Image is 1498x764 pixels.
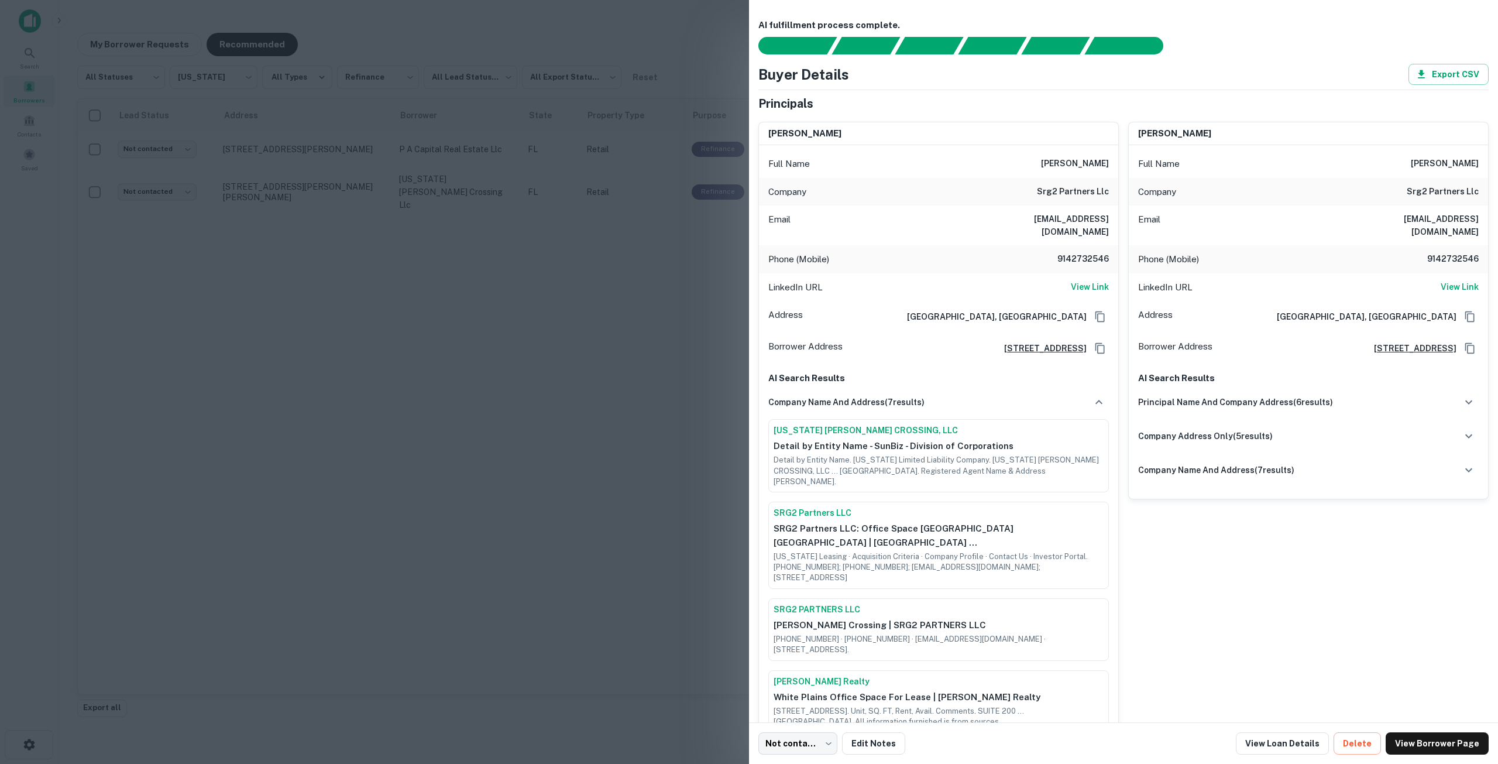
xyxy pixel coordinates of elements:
[1267,310,1456,323] h6: [GEOGRAPHIC_DATA], [GEOGRAPHIC_DATA]
[1138,213,1160,238] p: Email
[895,37,963,54] div: Documents found, AI parsing details...
[1441,280,1479,294] a: View Link
[1338,213,1479,238] h6: [EMAIL_ADDRESS][DOMAIN_NAME]
[774,604,1104,616] a: SRG2 PARTNERS LLC
[774,551,1104,584] p: [US_STATE] Leasing · Acquisition Criteria · Company Profile · Contact Us · Investor Portal. [PHON...
[768,396,925,409] h6: company name and address ( 7 results)
[1365,342,1456,355] a: [STREET_ADDRESS]
[768,280,823,294] p: LinkedIn URL
[1071,280,1109,293] h6: View Link
[774,507,1104,519] a: SRG2 Partners LLC
[768,371,1109,385] p: AI Search Results
[768,308,803,326] p: Address
[758,732,837,755] div: Not contacted
[774,676,1104,688] a: [PERSON_NAME] Realty
[1091,308,1109,326] button: Copy Address
[774,706,1104,727] p: [STREET_ADDRESS]. Unit, SQ. FT, Rent, Avail. Comments. SUITE 200 ... [GEOGRAPHIC_DATA]. All infor...
[1039,252,1109,266] h6: 9142732546
[1411,157,1479,171] h6: [PERSON_NAME]
[1236,732,1329,755] a: View Loan Details
[758,95,813,112] h5: Principals
[1441,280,1479,293] h6: View Link
[1408,252,1479,266] h6: 9142732546
[744,37,832,54] div: Sending borrower request to AI...
[774,424,1104,437] a: [US_STATE] [PERSON_NAME] CROSSING, LLC
[774,439,1104,453] p: Detail by Entity Name - SunBiz - Division of Corporations
[768,252,829,266] p: Phone (Mobile)
[774,455,1104,487] p: Detail by Entity Name. [US_STATE] Limited Liability Company. [US_STATE] [PERSON_NAME] CROSSING, L...
[774,634,1104,655] p: [PHONE_NUMBER] · [PHONE_NUMBER] · [EMAIL_ADDRESS][DOMAIN_NAME] · [STREET_ADDRESS].
[1138,185,1176,199] p: Company
[1138,127,1211,141] h6: [PERSON_NAME]
[1461,308,1479,326] button: Copy Address
[1138,340,1212,357] p: Borrower Address
[1085,37,1177,54] div: AI fulfillment process complete.
[842,732,905,755] button: Edit Notes
[1138,308,1173,326] p: Address
[1021,37,1090,54] div: Principals found, still searching for contact information. This may take time...
[1091,340,1109,357] button: Copy Address
[1334,732,1381,755] button: Delete
[758,64,849,85] h4: Buyer Details
[1386,732,1489,755] a: View Borrower Page
[774,618,1104,632] p: [PERSON_NAME] Crossing | SRG2 PARTNERS LLC
[898,310,1087,323] h6: [GEOGRAPHIC_DATA], [GEOGRAPHIC_DATA]
[768,213,791,238] p: Email
[1138,252,1199,266] p: Phone (Mobile)
[1439,670,1498,727] iframe: Chat Widget
[1138,371,1479,385] p: AI Search Results
[1037,185,1109,199] h6: srg2 partners llc
[1407,185,1479,199] h6: srg2 partners llc
[958,37,1026,54] div: Principals found, AI now looking for contact information...
[768,127,841,141] h6: [PERSON_NAME]
[995,342,1087,355] a: [STREET_ADDRESS]
[1138,280,1193,294] p: LinkedIn URL
[1041,157,1109,171] h6: [PERSON_NAME]
[1138,157,1180,171] p: Full Name
[1461,340,1479,357] button: Copy Address
[832,37,900,54] div: Your request is received and processing...
[768,340,843,357] p: Borrower Address
[1138,430,1273,443] h6: company address only ( 5 results)
[968,213,1109,238] h6: [EMAIL_ADDRESS][DOMAIN_NAME]
[774,522,1104,549] p: SRG2 Partners LLC: Office Space [GEOGRAPHIC_DATA] [GEOGRAPHIC_DATA] | [GEOGRAPHIC_DATA] ...
[768,185,806,199] p: Company
[1071,280,1109,294] a: View Link
[774,690,1104,704] p: White Plains Office Space For Lease | [PERSON_NAME] Realty
[1408,64,1489,85] button: Export CSV
[1138,396,1333,409] h6: principal name and company address ( 6 results)
[758,19,1489,32] h6: AI fulfillment process complete.
[1138,464,1294,477] h6: company name and address ( 7 results)
[768,157,810,171] p: Full Name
